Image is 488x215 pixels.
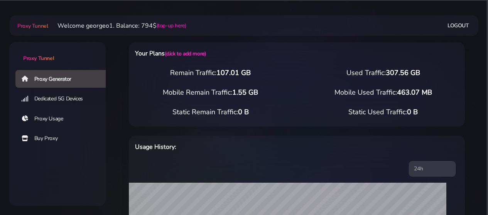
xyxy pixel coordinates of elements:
[48,21,186,30] li: Welcome georgeo1. Balance: 794$
[297,107,470,117] div: Static Used Traffic:
[15,110,112,128] a: Proxy Usage
[124,107,297,117] div: Static Remain Traffic:
[124,87,297,98] div: Mobile Remain Traffic:
[15,70,112,88] a: Proxy Generator
[238,107,249,117] span: 0 B
[297,68,470,78] div: Used Traffic:
[216,68,251,77] span: 107.01 GB
[135,142,320,152] h6: Usage History:
[447,18,469,33] a: Logout
[15,90,112,108] a: Dedicated 5G Devices
[17,22,48,30] span: Proxy Tunnel
[157,22,186,30] a: (top-up here)
[135,48,320,58] h6: Your Plans
[9,42,106,62] a: Proxy Tunnel
[15,130,112,147] a: Buy Proxy
[16,20,48,32] a: Proxy Tunnel
[444,171,478,205] iframe: Webchat Widget
[397,88,432,97] span: 463.07 MB
[165,50,206,57] a: (click to add more)
[407,107,418,117] span: 0 B
[297,87,470,98] div: Mobile Used Traffic:
[23,55,54,62] span: Proxy Tunnel
[386,68,420,77] span: 307.56 GB
[232,88,258,97] span: 1.55 GB
[124,68,297,78] div: Remain Traffic:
